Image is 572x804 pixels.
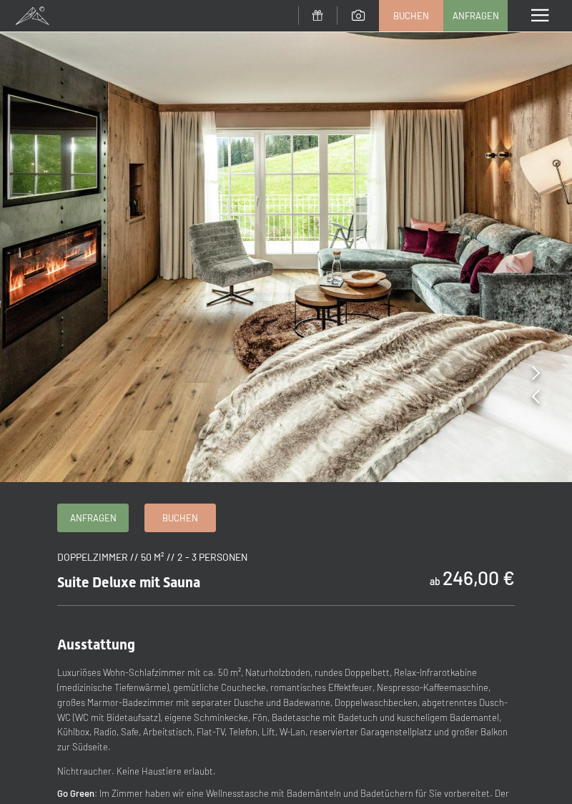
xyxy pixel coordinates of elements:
[57,665,515,755] p: Luxuriöses Wohn-Schlafzimmer mit ca. 50 m², Naturholzboden, rundes Doppelbett, Relax-Infrarotkabi...
[145,504,215,531] a: Buchen
[57,788,94,799] strong: Go Green
[162,511,198,524] span: Buchen
[393,9,429,22] span: Buchen
[57,574,200,591] span: Suite Deluxe mit Sauna
[58,504,128,531] a: Anfragen
[443,566,515,589] b: 246,00 €
[430,575,440,587] span: ab
[70,511,117,524] span: Anfragen
[57,764,515,779] p: Nichtraucher. Keine Haustiere erlaubt.
[444,1,507,31] a: Anfragen
[57,636,135,653] span: Ausstattung
[380,1,443,31] a: Buchen
[453,9,499,22] span: Anfragen
[57,551,247,563] span: Doppelzimmer // 50 m² // 2 - 3 Personen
